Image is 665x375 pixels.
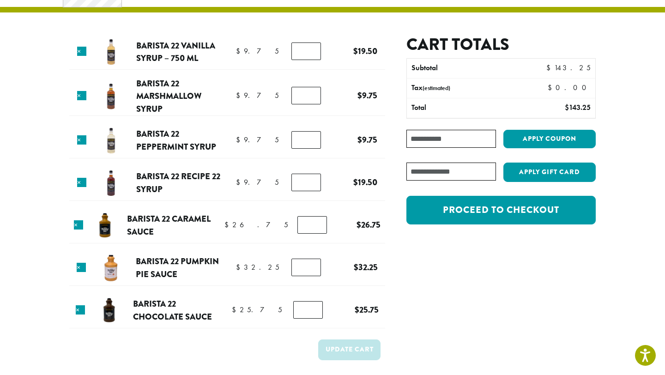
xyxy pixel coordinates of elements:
span: $ [236,177,244,187]
img: Barista 22 Vanilla Syrup - 750 ml [96,37,126,67]
bdi: 25.75 [355,303,379,316]
span: $ [357,89,362,102]
bdi: 19.50 [353,176,377,188]
button: Apply coupon [503,130,596,149]
bdi: 9.75 [236,46,279,56]
a: Remove this item [77,178,86,187]
span: $ [355,303,359,316]
span: $ [353,176,358,188]
img: Barista 22 Pumpkin Pie Sauce [96,253,126,283]
span: $ [232,305,240,315]
span: $ [354,261,358,273]
a: Barista 22 Peppermint Syrup [136,127,216,153]
a: Remove this item [77,263,86,272]
a: Barista 22 Caramel Sauce [127,212,211,238]
bdi: 9.75 [357,89,377,102]
span: $ [357,218,361,231]
bdi: 26.75 [224,220,288,230]
bdi: 19.50 [353,45,377,57]
span: $ [236,135,244,145]
bdi: 9.75 [236,177,279,187]
input: Product quantity [291,42,321,60]
img: Barista 22 Chocolate Sauce [94,296,124,326]
bdi: 9.75 [236,135,279,145]
a: Remove this item [77,47,86,56]
img: Barista 22 Peppermint Syrup [96,126,126,156]
img: Barista 22 Marshmallow Syrup [96,81,126,111]
a: Barista 22 Recipe 22 Syrup [136,170,220,195]
span: $ [236,262,244,272]
small: (estimated) [423,84,450,92]
a: Proceed to checkout [406,196,596,224]
span: $ [546,63,554,73]
a: Barista 22 Chocolate Sauce [133,297,212,323]
a: Barista 22 Vanilla Syrup – 750 ml [136,39,215,65]
bdi: 32.25 [236,262,279,272]
input: Product quantity [291,87,321,104]
h2: Cart totals [406,35,596,54]
input: Product quantity [297,216,327,234]
a: Remove this item [76,305,85,315]
a: Remove this item [74,220,83,230]
bdi: 26.75 [357,218,381,231]
input: Product quantity [291,174,321,191]
input: Product quantity [293,301,323,319]
th: Subtotal [407,59,520,78]
bdi: 25.75 [232,305,282,315]
span: $ [224,220,232,230]
input: Product quantity [291,131,321,149]
span: $ [236,46,244,56]
span: $ [565,103,569,112]
th: Total [407,98,520,118]
button: Apply Gift Card [503,163,596,182]
span: $ [353,45,358,57]
img: Barista 22 Recipe 22 Syrup [96,168,126,198]
span: $ [548,83,556,92]
input: Product quantity [291,259,321,276]
bdi: 143.25 [565,103,591,112]
a: Remove this item [77,91,86,100]
a: Remove this item [77,135,86,145]
span: $ [357,133,362,146]
a: Barista 22 Pumpkin Pie Sauce [136,255,219,280]
bdi: 143.25 [546,63,591,73]
bdi: 9.75 [357,133,377,146]
button: Update cart [318,339,381,360]
a: Barista 22 Marshmallow Syrup [136,77,201,115]
img: Barista 22 Caramel Sauce [90,211,120,241]
bdi: 9.75 [236,91,279,100]
bdi: 0.00 [548,83,591,92]
bdi: 32.25 [354,261,378,273]
span: $ [236,91,244,100]
th: Tax [407,79,540,98]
